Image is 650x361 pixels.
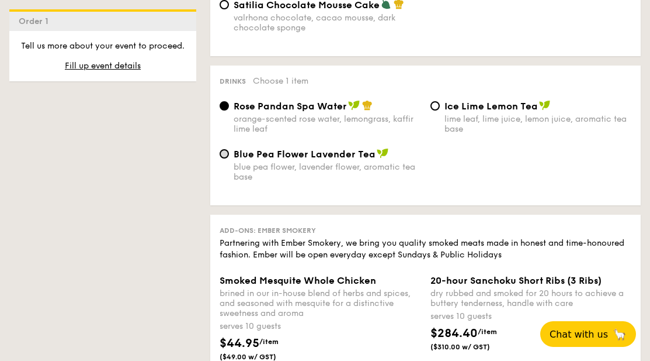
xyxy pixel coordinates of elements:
[348,100,360,111] img: icon-vegan.f8ff3823.svg
[220,336,259,350] span: $44.95
[540,321,636,347] button: Chat with us🦙
[539,100,551,111] img: icon-vegan.f8ff3823.svg
[220,226,316,235] span: Add-ons: Ember Smokery
[377,148,388,159] img: icon-vegan.f8ff3823.svg
[430,275,602,286] span: 20-hour Sanchoku Short Ribs (3 Ribs)
[220,288,421,318] div: brined in our in-house blend of herbs and spices, and seasoned with mesquite for a distinctive sw...
[19,40,187,52] p: Tell us more about your event to proceed.
[220,101,229,111] input: Rose Pandan Spa Waterorange-scented rose water, lemongrass, kaffir lime leaf
[234,114,421,134] div: orange-scented rose water, lemongrass, kaffir lime leaf
[430,288,632,308] div: dry rubbed and smoked for 20 hours to achieve a buttery tenderness, handle with care
[613,328,627,341] span: 🦙
[220,238,631,261] div: Partnering with Ember Smokery, we bring you quality smoked meats made in honest and time-honoured...
[430,311,632,322] div: serves 10 guests
[550,329,608,340] span: Chat with us
[478,328,497,336] span: /item
[444,114,632,134] div: lime leaf, lime juice, lemon juice, aromatic tea base
[234,101,347,112] span: Rose Pandan Spa Water
[220,321,421,332] div: serves 10 guests
[220,275,376,286] span: Smoked Mesquite Whole Chicken
[234,13,421,33] div: valrhona chocolate, cacao mousse, dark chocolate sponge
[234,162,421,182] div: blue pea flower, lavender flower, aromatic tea base
[362,100,373,111] img: icon-chef-hat.a58ddaea.svg
[220,149,229,159] input: Blue Pea Flower Lavender Teablue pea flower, lavender flower, aromatic tea base
[430,101,440,111] input: Ice Lime Lemon Tealime leaf, lime juice, lemon juice, aromatic tea base
[430,342,505,352] span: ($310.00 w/ GST)
[220,77,246,85] span: Drinks
[444,101,538,112] span: Ice Lime Lemon Tea
[253,76,308,86] span: Choose 1 item
[430,326,478,341] span: $284.40
[259,338,279,346] span: /item
[19,16,53,26] span: Order 1
[234,149,376,160] span: Blue Pea Flower Lavender Tea
[65,61,141,71] span: Fill up event details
